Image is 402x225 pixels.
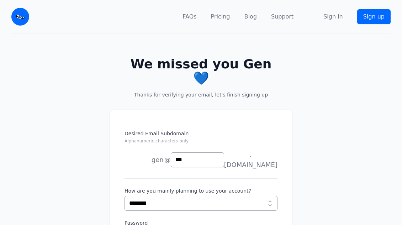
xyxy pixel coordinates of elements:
[183,12,196,21] a: FAQs
[357,9,391,24] a: Sign up
[125,153,164,167] li: gen
[125,138,189,143] small: Alphanumeric characters only
[125,187,277,194] label: How are you mainly planning to use your account?
[211,12,230,21] a: Pricing
[224,150,277,170] span: .[DOMAIN_NAME]
[125,130,277,148] label: Desired Email Subdomain
[121,91,281,98] p: Thanks for verifying your email, let's finish signing up
[323,12,343,21] a: Sign in
[164,155,171,165] span: @
[11,8,29,26] img: Email Monster
[271,12,293,21] a: Support
[121,57,281,85] h2: We missed you Gen 💙
[244,12,257,21] a: Blog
